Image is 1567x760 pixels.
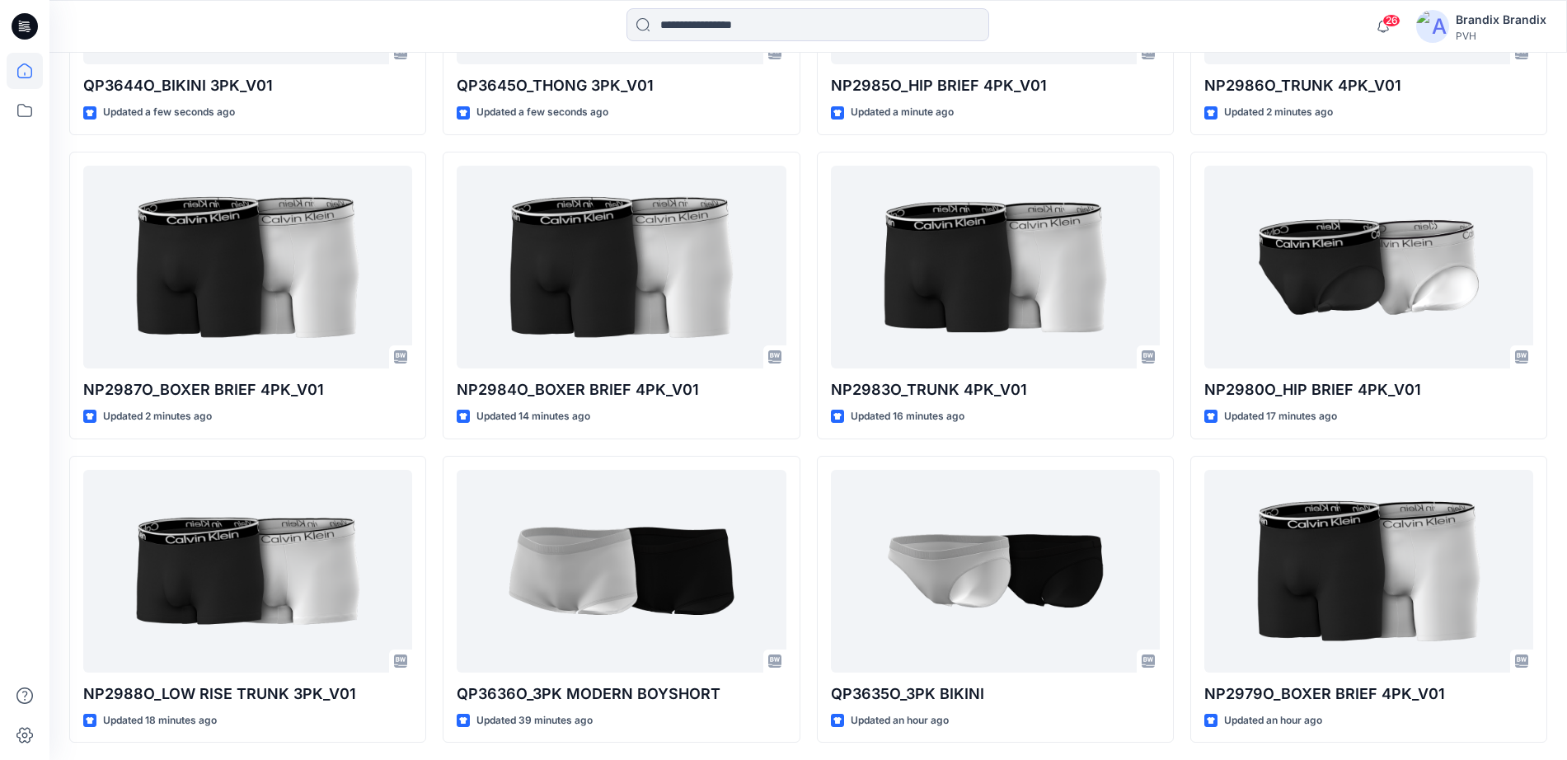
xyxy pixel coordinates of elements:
[1382,14,1400,27] span: 26
[83,166,412,368] a: NP2987O_BOXER BRIEF 4PK_V01
[1416,10,1449,43] img: avatar
[1224,408,1337,425] p: Updated 17 minutes ago
[1204,683,1533,706] p: NP2979O_BOXER BRIEF 4PK_V01
[83,683,412,706] p: NP2988O_LOW RISE TRUNK 3PK_V01
[457,166,786,368] a: NP2984O_BOXER BRIEF 4PK_V01
[457,74,786,97] p: QP3645O_THONG 3PK_V01
[103,104,235,121] p: Updated a few seconds ago
[83,74,412,97] p: QP3644O_BIKINI 3PK_V01
[851,712,949,730] p: Updated an hour ago
[103,408,212,425] p: Updated 2 minutes ago
[457,683,786,706] p: QP3636O_3PK MODERN BOYSHORT
[831,74,1160,97] p: NP2985O_HIP BRIEF 4PK_V01
[1204,378,1533,401] p: NP2980O_HIP BRIEF 4PK_V01
[831,683,1160,706] p: QP3635O_3PK BIKINI
[1204,470,1533,673] a: NP2979O_BOXER BRIEF 4PK_V01
[851,408,964,425] p: Updated 16 minutes ago
[457,378,786,401] p: NP2984O_BOXER BRIEF 4PK_V01
[1456,30,1546,42] div: PVH
[831,166,1160,368] a: NP2983O_TRUNK 4PK_V01
[83,378,412,401] p: NP2987O_BOXER BRIEF 4PK_V01
[1204,166,1533,368] a: NP2980O_HIP BRIEF 4PK_V01
[1204,74,1533,97] p: NP2986O_TRUNK 4PK_V01
[1224,104,1333,121] p: Updated 2 minutes ago
[476,408,590,425] p: Updated 14 minutes ago
[1224,712,1322,730] p: Updated an hour ago
[83,470,412,673] a: NP2988O_LOW RISE TRUNK 3PK_V01
[1456,10,1546,30] div: Brandix Brandix
[831,470,1160,673] a: QP3635O_3PK BIKINI
[103,712,217,730] p: Updated 18 minutes ago
[476,104,608,121] p: Updated a few seconds ago
[851,104,954,121] p: Updated a minute ago
[457,470,786,673] a: QP3636O_3PK MODERN BOYSHORT
[476,712,593,730] p: Updated 39 minutes ago
[831,378,1160,401] p: NP2983O_TRUNK 4PK_V01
